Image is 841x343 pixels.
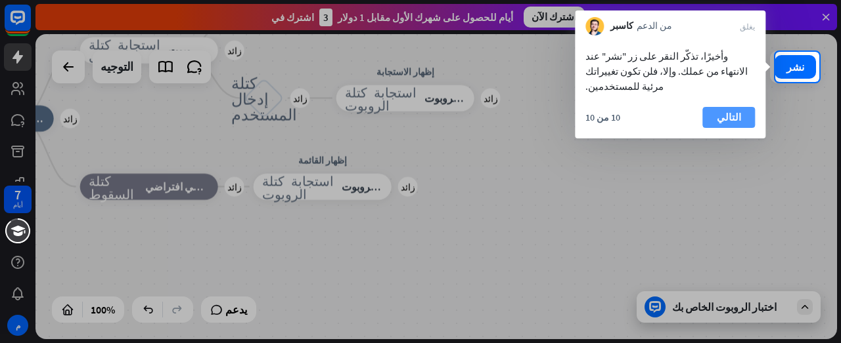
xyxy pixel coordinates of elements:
font: من الدعم [637,20,672,31]
font: التالي [717,111,741,123]
button: افتح أداة الدردشة المباشرة [11,5,50,45]
font: يغلق [740,22,755,30]
button: نشر [775,55,816,79]
font: 10 من 10 [585,111,620,123]
button: التالي [702,107,755,128]
font: وأخيرًا، تذكّر النقر على زر "نشر" عند الانتهاء من عملك. وإلا، فلن تكون تغييراتك مرئية للمستخدمين. [585,50,748,92]
font: نشر [786,60,804,73]
font: كاسبر [610,20,633,31]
